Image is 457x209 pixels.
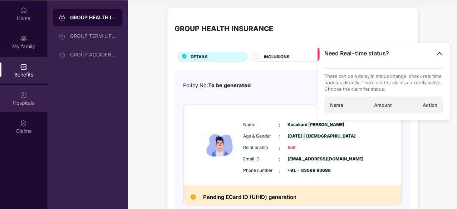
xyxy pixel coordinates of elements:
[436,50,443,57] img: Toggle Icon
[288,133,323,140] span: [DATE] | [DEMOGRAPHIC_DATA]
[20,35,27,42] img: svg+xml;base64,PHN2ZyB3aWR0aD0iMjAiIGhlaWdodD0iMjAiIHZpZXdCb3g9IjAgMCAyMCAyMCIgZmlsbD0ibm9uZSIgeG...
[288,121,323,128] span: Kasakani [PERSON_NAME]
[20,91,27,99] img: svg+xml;base64,PHN2ZyBpZD0iSG9zcGl0YWxzIiB4bWxucz0iaHR0cDovL3d3dy53My5vcmcvMjAwMC9zdmciIHdpZHRoPS...
[330,102,343,108] span: Name
[191,54,208,60] span: DETAILS
[374,102,392,108] span: Amount
[324,50,389,57] span: Need Real-time status?
[243,121,279,128] span: Name
[70,52,117,58] div: GROUP ACCIDENTAL INSURANCE
[243,133,279,140] span: Age & Gender
[20,120,27,127] img: svg+xml;base64,PHN2ZyBpZD0iQ2xhaW0iIHhtbG5zPSJodHRwOi8vd3d3LnczLm9yZy8yMDAwL3N2ZyIgd2lkdGg9IjIwIi...
[59,51,66,59] img: svg+xml;base64,PHN2ZyB3aWR0aD0iMjAiIGhlaWdodD0iMjAiIHZpZXdCb3g9IjAgMCAyMCAyMCIgZmlsbD0ibm9uZSIgeG...
[423,102,437,108] span: Action
[324,73,443,92] p: There can be a delay in status change, check real time updates directly. There are the claims cur...
[288,144,323,151] span: Self
[70,14,117,21] div: GROUP HEALTH INSURANCE
[203,193,296,202] h2: Pending ECard ID (UHID) generation
[279,144,280,152] span: :
[279,167,280,175] span: :
[191,194,196,200] img: Pending
[288,156,323,163] span: [EMAIL_ADDRESS][DOMAIN_NAME]
[243,144,279,151] span: Relationship
[288,167,323,174] span: +91 - 83099 93699
[279,133,280,140] span: :
[198,116,241,175] img: icon
[279,121,280,129] span: :
[279,155,280,163] span: :
[20,63,27,70] img: svg+xml;base64,PHN2ZyBpZD0iQmVuZWZpdHMiIHhtbG5zPSJodHRwOi8vd3d3LnczLm9yZy8yMDAwL3N2ZyIgd2lkdGg9Ij...
[70,33,117,39] div: GROUP TERM LIFE INSURANCE
[175,23,273,34] div: GROUP HEALTH INSURANCE
[183,81,251,90] div: Policy No:
[243,167,279,174] span: Phone number
[243,156,279,163] span: Email ID
[208,82,251,88] span: To be generated
[264,54,290,60] span: INCLUSIONS
[20,7,27,14] img: svg+xml;base64,PHN2ZyBpZD0iSG9tZSIgeG1sbnM9Imh0dHA6Ly93d3cudzMub3JnLzIwMDAvc3ZnIiB3aWR0aD0iMjAiIG...
[59,33,66,40] img: svg+xml;base64,PHN2ZyB3aWR0aD0iMjAiIGhlaWdodD0iMjAiIHZpZXdCb3g9IjAgMCAyMCAyMCIgZmlsbD0ibm9uZSIgeG...
[59,14,66,21] img: svg+xml;base64,PHN2ZyB3aWR0aD0iMjAiIGhlaWdodD0iMjAiIHZpZXdCb3g9IjAgMCAyMCAyMCIgZmlsbD0ibm9uZSIgeG...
